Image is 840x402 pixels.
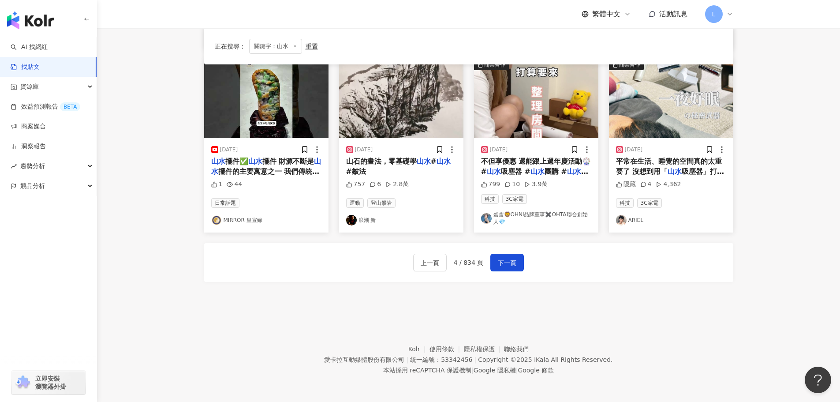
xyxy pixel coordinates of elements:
a: KOL AvatarMIRROR 皇宣緣 [211,215,321,225]
span: 趨勢分析 [20,156,45,176]
a: KOL AvatarARIEL [616,215,726,225]
button: 商業合作 [609,60,733,138]
a: 找貼文 [11,63,40,71]
span: | [516,367,518,374]
a: 使用條款 [429,346,464,353]
span: 競品分析 [20,176,45,196]
mark: 山水 [567,167,588,176]
span: L [712,9,716,19]
img: KOL Avatar [211,215,222,225]
span: | [471,367,474,374]
span: 日常話題 [211,198,239,208]
span: 登山攀岩 [367,198,396,208]
mark: 山水 [487,167,501,176]
span: 擺件 財源不斷是 [262,157,314,165]
div: 1 [211,180,223,189]
button: 商業合作 [474,60,598,138]
span: 運動 [346,198,364,208]
span: 不但享優惠 還能跟上週年慶活動🎡 # [481,157,591,175]
span: #皴法 [346,167,366,176]
div: [DATE] [220,146,238,154]
span: 擺件的主要寓意之一 我們傳統文化將山和水比作財 而 [211,167,320,185]
img: KOL Avatar [481,213,492,224]
a: Google 條款 [518,367,554,374]
a: chrome extension立即安裝 瀏覽器外掛 [11,371,86,394]
span: 團購 # [545,167,567,176]
mark: 山水 [248,157,262,165]
iframe: Help Scout Beacon - Open [805,367,831,393]
span: 立即安裝 瀏覽器外掛 [35,375,66,391]
mark: 山水 [417,157,431,165]
a: Kolr [408,346,429,353]
span: 山石的畫法，零基礎學 [346,157,417,165]
div: Copyright © 2025 All Rights Reserved. [478,356,612,363]
span: 本站採用 reCAPTCHA 保護機制 [383,365,554,376]
div: 4,362 [656,180,681,189]
span: 正在搜尋 ： [215,43,246,50]
span: 科技 [616,198,634,208]
div: 4 [640,180,652,189]
div: [DATE] [355,146,373,154]
div: 隱藏 [616,180,636,189]
div: 商業合作 [484,60,505,69]
div: 2.8萬 [385,180,409,189]
span: 擺件✅ [225,157,248,165]
span: 3C家電 [502,194,527,204]
span: 吸塵器 # [501,167,530,176]
div: 799 [481,180,500,189]
span: | [474,356,476,363]
mark: 山水 [437,157,451,165]
a: 效益預測報告BETA [11,102,80,111]
mark: 山水 [530,167,545,176]
img: post-image [204,60,329,138]
img: KOL Avatar [346,215,357,225]
img: post-image [609,60,733,138]
span: 科技 [481,194,499,204]
a: KOL Avatar蛋蛋🦁️OHNI品牌董事✖️OHTA聯合創始人💎 [481,211,591,226]
span: 活動訊息 [659,10,687,18]
mark: 山水 [211,157,225,165]
a: 商案媒合 [11,122,46,131]
span: 上一頁 [421,258,439,268]
span: 下一頁 [498,258,516,268]
div: 重置 [306,43,318,50]
div: 統一編號：53342456 [410,356,472,363]
span: 3C家電 [637,198,662,208]
div: [DATE] [625,146,643,154]
img: logo [7,11,54,29]
span: 平常在生活、睡覺的空間真的太重要了 沒想到用「 [616,157,722,175]
div: 3.9萬 [524,180,548,189]
div: 757 [346,180,366,189]
a: 隱私權保護 [464,346,504,353]
span: # [431,157,437,165]
mark: 山水 [668,167,682,176]
a: searchAI 找網紅 [11,43,48,52]
span: 關鍵字：山水 [249,39,302,54]
div: 10 [504,180,520,189]
img: post-image [339,60,463,138]
span: 繁體中文 [592,9,620,19]
span: rise [11,163,17,169]
a: iKala [534,356,549,363]
a: 洞察報告 [11,142,46,151]
mark: 山水 [211,157,321,175]
button: 上一頁 [413,254,447,271]
div: 商業合作 [619,60,640,69]
div: 6 [370,180,381,189]
span: 資源庫 [20,77,39,97]
a: 聯絡我們 [504,346,529,353]
div: 愛卡拉互動媒體股份有限公司 [324,356,404,363]
img: KOL Avatar [616,215,627,225]
div: [DATE] [490,146,508,154]
img: post-image [474,60,598,138]
span: | [406,356,408,363]
img: chrome extension [14,376,31,390]
span: 4 / 834 頁 [454,259,484,266]
button: 下一頁 [490,254,524,271]
a: KOL Avatar浪潮 新 [346,215,456,225]
div: 44 [227,180,242,189]
a: Google 隱私權 [474,367,516,374]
